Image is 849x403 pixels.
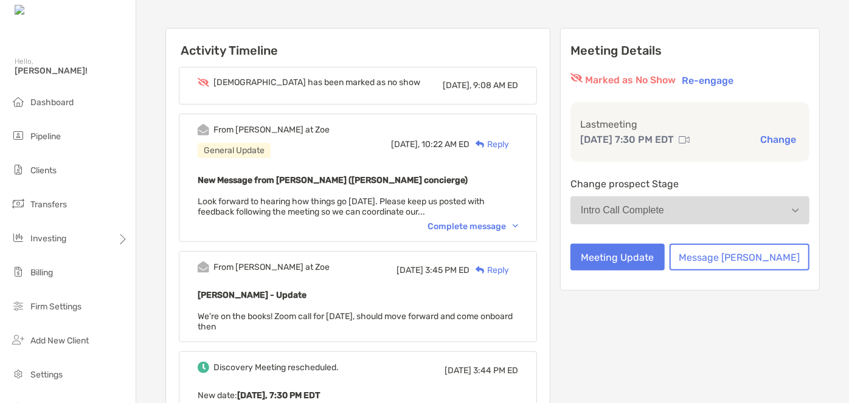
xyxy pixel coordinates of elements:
[30,336,89,346] span: Add New Client
[443,80,471,91] span: [DATE],
[11,230,26,245] img: investing icon
[198,124,209,136] img: Event icon
[580,117,800,132] p: Last meeting
[581,205,664,216] div: Intro Call Complete
[15,66,128,76] span: [PERSON_NAME]!
[757,133,800,146] button: Change
[678,73,737,88] button: Re-engage
[570,244,665,270] button: Meeting Update
[198,362,209,373] img: Event icon
[585,73,676,88] p: Marked as No Show
[445,365,471,376] span: [DATE]
[30,131,61,142] span: Pipeline
[421,139,470,150] span: 10:22 AM ED
[476,140,485,148] img: Reply icon
[391,139,420,150] span: [DATE],
[397,265,423,275] span: [DATE]
[11,162,26,177] img: clients icon
[15,5,66,16] img: Zoe Logo
[473,80,518,91] span: 9:08 AM ED
[570,176,809,191] p: Change prospect Stage
[11,332,26,347] img: add_new_client icon
[30,233,66,244] span: Investing
[570,43,809,58] p: Meeting Details
[476,266,485,274] img: Reply icon
[513,224,518,228] img: Chevron icon
[30,301,81,312] span: Firm Settings
[166,29,550,58] h6: Activity Timeline
[11,264,26,279] img: billing icon
[198,78,209,87] img: Event icon
[470,264,509,277] div: Reply
[679,135,690,145] img: communication type
[213,362,339,373] div: Discovery Meeting rescheduled.
[213,77,420,88] div: [DEMOGRAPHIC_DATA] has been marked as no show
[237,390,320,401] b: [DATE], 7:30 PM EDT
[213,262,330,272] div: From [PERSON_NAME] at Zoe
[473,365,518,376] span: 3:44 PM ED
[670,244,809,270] button: Message [PERSON_NAME]
[30,199,67,210] span: Transfers
[198,290,307,300] b: [PERSON_NAME] - Update
[198,261,209,273] img: Event icon
[11,367,26,381] img: settings icon
[470,138,509,151] div: Reply
[580,132,674,147] p: [DATE] 7:30 PM EDT
[11,298,26,313] img: firm-settings icon
[30,165,57,176] span: Clients
[425,265,470,275] span: 3:45 PM ED
[11,94,26,109] img: dashboard icon
[428,221,518,232] div: Complete message
[198,196,485,217] span: Look forward to hearing how things go [DATE]. Please keep us posted with feedback following the m...
[570,196,809,224] button: Intro Call Complete
[570,73,583,83] img: red eyr
[198,311,513,332] span: We're on the books! Zoom call for [DATE], should move forward and come onboard then
[792,208,799,213] img: Open dropdown arrow
[30,267,53,278] span: Billing
[30,97,74,108] span: Dashboard
[213,125,330,135] div: From [PERSON_NAME] at Zoe
[11,128,26,143] img: pipeline icon
[198,175,468,185] b: New Message from [PERSON_NAME] ([PERSON_NAME] concierge)
[30,370,63,380] span: Settings
[198,143,271,158] div: General Update
[11,196,26,211] img: transfers icon
[198,388,518,403] p: New date :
